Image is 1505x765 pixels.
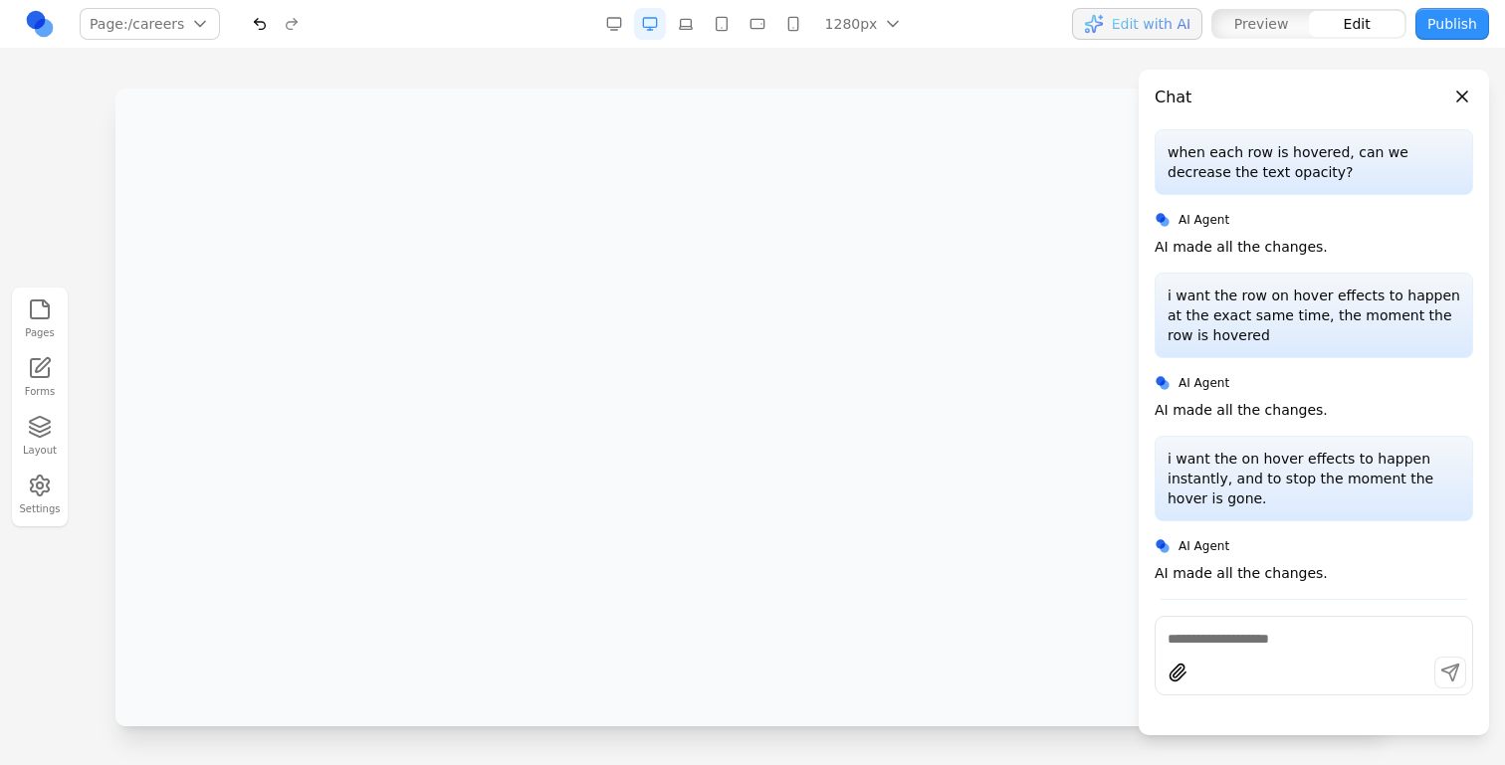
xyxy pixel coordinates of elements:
div: AI Agent [1155,211,1473,229]
div: AI Agent [1155,537,1473,555]
div: AI Agent [1155,374,1473,392]
p: when each row is hovered, can we decrease the text opacity? [1168,142,1460,182]
p: i want the on hover effects to happen instantly, and to stop the moment the hover is gone. [1168,449,1460,508]
button: Mobile [777,8,809,40]
span: Edit [1344,14,1371,34]
p: AI made all the changes. [1155,237,1328,257]
button: Close panel [1451,86,1473,107]
button: Desktop Wide [598,8,630,40]
span: Edit with AI [1112,14,1190,34]
iframe: Preview [115,89,1390,726]
button: Publish [1415,8,1489,40]
button: Edit with AI [1072,8,1202,40]
button: Pages [18,293,62,344]
p: i want the row on hover effects to happen at the exact same time, the moment the row is hovered [1168,286,1460,345]
button: Settings [18,470,62,520]
p: AI made all the changes. [1155,400,1328,420]
p: AI made all the changes. [1155,563,1328,583]
button: Layout [18,411,62,462]
span: Preview [1234,14,1289,34]
button: Mobile Landscape [742,8,773,40]
button: Laptop [670,8,702,40]
button: Tablet [706,8,738,40]
button: Desktop [634,8,666,40]
button: Page:/careers [80,8,220,40]
a: Forms [18,352,62,403]
button: 1280px [813,8,916,40]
